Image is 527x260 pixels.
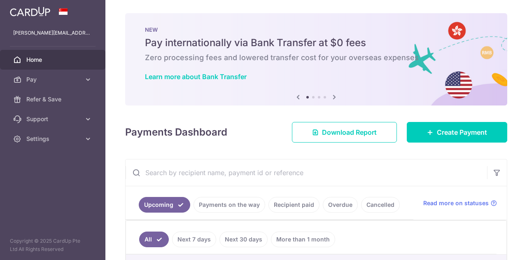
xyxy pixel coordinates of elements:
[437,127,487,137] span: Create Payment
[13,29,92,37] p: [PERSON_NAME][EMAIL_ADDRESS][DOMAIN_NAME]
[145,73,247,81] a: Learn more about Bank Transfer
[145,53,487,63] h6: Zero processing fees and lowered transfer cost for your overseas expenses
[26,56,81,64] span: Home
[26,135,81,143] span: Settings
[26,95,81,103] span: Refer & Save
[219,232,268,247] a: Next 30 days
[194,197,265,213] a: Payments on the way
[292,122,397,143] a: Download Report
[145,26,487,33] p: NEW
[172,232,216,247] a: Next 7 days
[271,232,335,247] a: More than 1 month
[423,199,489,207] span: Read more on statuses
[268,197,319,213] a: Recipient paid
[474,235,519,256] iframe: Opens a widget where you can find more information
[10,7,50,16] img: CardUp
[322,127,377,137] span: Download Report
[361,197,400,213] a: Cancelled
[145,36,487,49] h5: Pay internationally via Bank Transfer at $0 fees
[407,122,507,143] a: Create Payment
[139,197,190,213] a: Upcoming
[323,197,358,213] a: Overdue
[139,232,169,247] a: All
[26,115,81,123] span: Support
[126,159,487,186] input: Search by recipient name, payment id or reference
[125,125,227,140] h4: Payments Dashboard
[26,75,81,84] span: Pay
[125,13,507,105] img: Bank transfer banner
[423,199,497,207] a: Read more on statuses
